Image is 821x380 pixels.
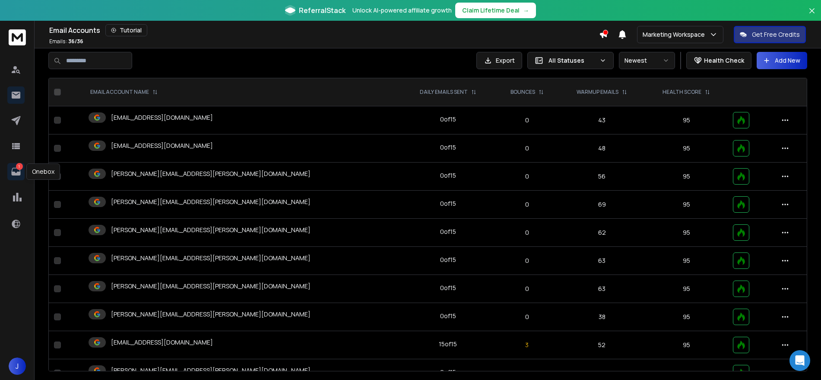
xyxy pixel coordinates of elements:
[577,89,618,96] p: WARMUP EMAILS
[789,350,810,371] div: Open Intercom Messenger
[559,275,645,303] td: 63
[352,6,452,15] p: Unlock AI-powered affiliate growth
[439,340,457,348] div: 15 of 15
[752,30,800,39] p: Get Free Credits
[440,368,456,377] div: 0 of 15
[7,163,25,180] a: 1
[757,52,807,69] button: Add New
[440,227,456,236] div: 0 of 15
[645,134,728,163] td: 95
[645,163,728,191] td: 95
[440,284,456,292] div: 0 of 15
[9,358,26,375] button: J
[111,141,213,150] p: [EMAIL_ADDRESS][DOMAIN_NAME]
[645,106,728,134] td: 95
[501,116,554,125] p: 0
[111,113,213,122] p: [EMAIL_ADDRESS][DOMAIN_NAME]
[49,24,599,36] div: Email Accounts
[645,303,728,331] td: 95
[523,6,529,15] span: →
[476,52,522,69] button: Export
[559,303,645,331] td: 38
[501,144,554,153] p: 0
[111,310,311,319] p: [PERSON_NAME][EMAIL_ADDRESS][PERSON_NAME][DOMAIN_NAME]
[16,163,23,170] p: 1
[420,89,468,96] p: DAILY EMAILS SENT
[111,226,311,234] p: [PERSON_NAME][EMAIL_ADDRESS][PERSON_NAME][DOMAIN_NAME]
[111,254,311,262] p: [PERSON_NAME][EMAIL_ADDRESS][PERSON_NAME][DOMAIN_NAME]
[440,255,456,264] div: 0 of 15
[111,338,213,347] p: [EMAIL_ADDRESS][DOMAIN_NAME]
[111,169,311,178] p: [PERSON_NAME][EMAIL_ADDRESS][PERSON_NAME][DOMAIN_NAME]
[105,24,147,36] button: Tutorial
[501,341,554,349] p: 3
[501,200,554,209] p: 0
[559,163,645,191] td: 56
[686,52,751,69] button: Health Check
[645,219,728,247] td: 95
[559,219,645,247] td: 62
[734,26,806,43] button: Get Free Credits
[111,282,311,291] p: [PERSON_NAME][EMAIL_ADDRESS][PERSON_NAME][DOMAIN_NAME]
[501,256,554,265] p: 0
[440,312,456,320] div: 0 of 15
[501,369,554,377] p: 0
[49,38,83,45] p: Emails :
[440,143,456,152] div: 0 of 15
[440,199,456,208] div: 0 of 15
[645,191,728,219] td: 95
[440,171,456,180] div: 0 of 15
[501,284,554,293] p: 0
[559,191,645,219] td: 69
[455,3,536,18] button: Claim Lifetime Deal→
[501,172,554,181] p: 0
[559,134,645,163] td: 48
[559,247,645,275] td: 63
[559,106,645,134] td: 43
[548,56,596,65] p: All Statuses
[645,247,728,275] td: 95
[704,56,744,65] p: Health Check
[619,52,675,69] button: Newest
[501,228,554,237] p: 0
[501,313,554,321] p: 0
[68,38,83,45] span: 36 / 36
[299,5,346,16] span: ReferralStack
[806,5,818,26] button: Close banner
[645,275,728,303] td: 95
[663,89,701,96] p: HEALTH SCORE
[645,331,728,359] td: 95
[111,198,311,206] p: [PERSON_NAME][EMAIL_ADDRESS][PERSON_NAME][DOMAIN_NAME]
[26,163,60,180] div: Onebox
[643,30,708,39] p: Marketing Workspace
[111,366,311,375] p: [PERSON_NAME][EMAIL_ADDRESS][PERSON_NAME][DOMAIN_NAME]
[559,331,645,359] td: 52
[90,89,158,96] div: EMAIL ACCOUNT NAME
[510,89,535,96] p: BOUNCES
[440,115,456,124] div: 0 of 15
